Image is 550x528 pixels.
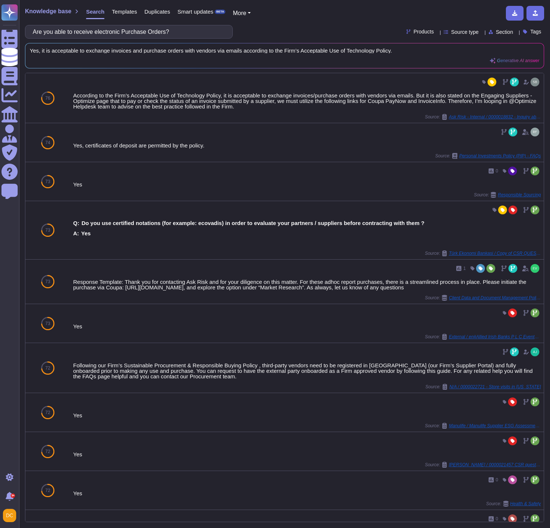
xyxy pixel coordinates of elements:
span: Source: [486,501,541,507]
span: Source: [425,250,541,256]
span: [PERSON_NAME] / 0000021457 CSR questions for [PERSON_NAME] bidding [449,463,541,467]
span: Source: [425,295,541,301]
b: A: [73,231,79,236]
span: Section [496,29,513,35]
span: 73 [45,279,50,284]
span: Client Data and Document Management Policy, Online Data Collection Guidelines. [449,296,541,300]
span: Smart updates [178,9,214,14]
b: Do you use certified notations (for example: ecovadis) in order to evaluate your partners / suppl... [82,220,425,226]
img: user [531,264,539,273]
span: Source: [425,114,541,120]
span: 73 [45,228,50,232]
span: 0 [496,169,498,173]
b: Yes [81,231,91,236]
span: Tags [530,29,541,34]
span: Türk Ekonomi Bankasi / Copy of CSR QUESTIONNAIRE supplier name (2) [449,251,541,256]
button: user [1,507,21,524]
span: 76 [45,96,50,100]
span: 72 [45,410,50,415]
span: 74 [45,140,50,145]
span: Source: [474,192,541,198]
span: Source type [451,29,479,35]
span: Health & Safety [510,502,541,506]
span: Knowledge base [25,8,71,14]
div: Yes [73,452,541,457]
img: user [531,78,539,86]
span: Source: [425,423,541,429]
img: user [531,128,539,136]
div: Yes [73,413,541,418]
span: Source: [425,462,541,468]
img: user [3,509,16,522]
b: Q: [73,220,79,226]
div: According to the Firm’s Acceptable Use of Technology Policy, it is acceptable to exchange invoice... [73,93,541,109]
span: Yes, it is acceptable to exchange invoices and purchase orders with vendors via emails according ... [30,48,539,53]
span: 0 [496,517,498,521]
span: Manulife / Manulife Supplier ESG Assessment Questionnaire Supplier Version [449,424,541,428]
div: Yes, certificates of deposit are permitted by the policy. [73,143,541,148]
span: 72 [45,366,50,370]
span: Personal Investments Policy (PIP) - FAQs [459,154,541,158]
div: Response Template: Thank you for contacting Ask Risk and for your diligence on this matter. For t... [73,279,541,290]
span: More [233,10,246,16]
span: Templates [112,9,137,14]
span: Ask Risk - Internal / 0000018832 - Inquiry about guideline to receive invoices and send POs from/... [449,115,541,119]
span: 1 [463,266,466,271]
button: More [233,9,251,18]
span: Generative AI answer [497,58,539,63]
span: Source: [435,153,541,159]
span: 73 [45,179,50,184]
div: Yes [73,324,541,329]
div: Following our Firm’s Sustainable Procurement & Responsible Buying Policy , third-party vendors ne... [73,363,541,379]
span: Duplicates [144,9,170,14]
div: 9+ [11,493,15,498]
span: Source: [425,384,541,390]
span: 72 [45,449,50,454]
span: Responsible Sourcing [498,193,541,197]
img: user [531,347,539,356]
span: N/A / 0000022721 - Store visits in [US_STATE] [449,385,541,389]
span: Search [86,9,104,14]
span: Source: [425,334,541,340]
div: Yes [73,182,541,187]
span: 72 [45,488,50,493]
input: Search a question or template... [29,25,225,38]
span: Products [414,29,434,34]
span: 0 [496,478,498,482]
span: 73 [45,321,50,326]
div: Yes [73,490,541,496]
div: BETA [215,10,225,14]
span: External / en#Allied Irish Banks P L C Event#873 [449,335,541,339]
